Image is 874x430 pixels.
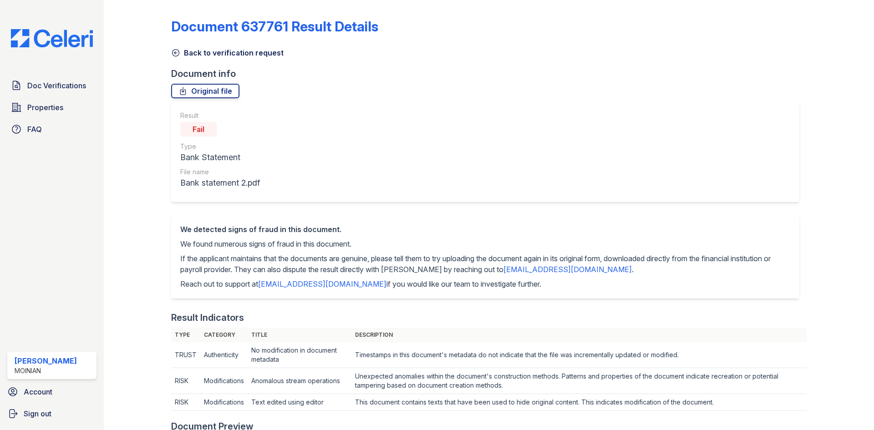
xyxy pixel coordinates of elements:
p: We found numerous signs of fraud in this document. [180,238,790,249]
a: FAQ [7,120,97,138]
span: Sign out [24,408,51,419]
a: Properties [7,98,97,116]
span: FAQ [27,124,42,135]
div: Moinian [15,366,77,375]
div: We detected signs of fraud in this document. [180,224,790,235]
th: Category [200,328,248,342]
th: Type [171,328,200,342]
a: [EMAIL_ADDRESS][DOMAIN_NAME] [258,279,386,288]
div: File name [180,167,260,177]
td: This document contains texts that have been used to hide original content. This indicates modific... [351,394,807,411]
td: TRUST [171,342,200,368]
a: [EMAIL_ADDRESS][DOMAIN_NAME] [503,265,632,274]
div: Fail [180,122,217,137]
a: Sign out [4,405,100,423]
td: Anomalous stream operations [248,368,351,394]
span: Properties [27,102,63,113]
p: Reach out to support at if you would like our team to investigate further. [180,278,790,289]
a: Doc Verifications [7,76,97,95]
div: Result [180,111,260,120]
td: Text edited using editor [248,394,351,411]
td: Modifications [200,368,248,394]
td: RISK [171,394,200,411]
div: Result Indicators [171,311,244,324]
div: Bank Statement [180,151,260,164]
th: Title [248,328,351,342]
div: [PERSON_NAME] [15,355,77,366]
td: Timestamps in this document's metadata do not indicate that the file was incrementally updated or... [351,342,807,368]
span: . [632,265,634,274]
div: Bank statement 2.pdf [180,177,260,189]
th: Description [351,328,807,342]
a: Account [4,383,100,401]
td: Unexpected anomalies within the document's construction methods. Patterns and properties of the d... [351,368,807,394]
td: Modifications [200,394,248,411]
td: Authenticity [200,342,248,368]
div: Type [180,142,260,151]
td: RISK [171,368,200,394]
img: CE_Logo_Blue-a8612792a0a2168367f1c8372b55b34899dd931a85d93a1a3d3e32e68fde9ad4.png [4,29,100,47]
td: No modification in document metadata [248,342,351,368]
div: Document info [171,67,807,80]
span: Account [24,386,52,397]
span: Doc Verifications [27,80,86,91]
a: Document 637761 Result Details [171,18,378,35]
p: If the applicant maintains that the documents are genuine, please tell them to try uploading the ... [180,253,790,275]
a: Back to verification request [171,47,284,58]
a: Original file [171,84,239,98]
